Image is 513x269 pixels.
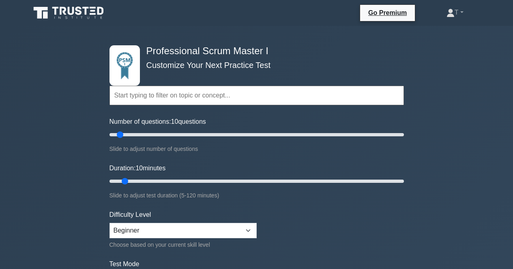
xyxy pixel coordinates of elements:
[109,240,257,250] div: Choose based on your current skill level
[135,165,143,172] span: 10
[109,117,206,127] label: Number of questions: questions
[109,163,166,173] label: Duration: minutes
[109,144,404,154] div: Slide to adjust number of questions
[109,210,151,220] label: Difficulty Level
[143,45,364,57] h4: Professional Scrum Master I
[363,8,412,18] a: Go Premium
[171,118,178,125] span: 10
[109,259,404,269] label: Test Mode
[109,191,404,200] div: Slide to adjust test duration (5-120 minutes)
[427,4,483,21] a: T
[109,86,404,105] input: Start typing to filter on topic or concept...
